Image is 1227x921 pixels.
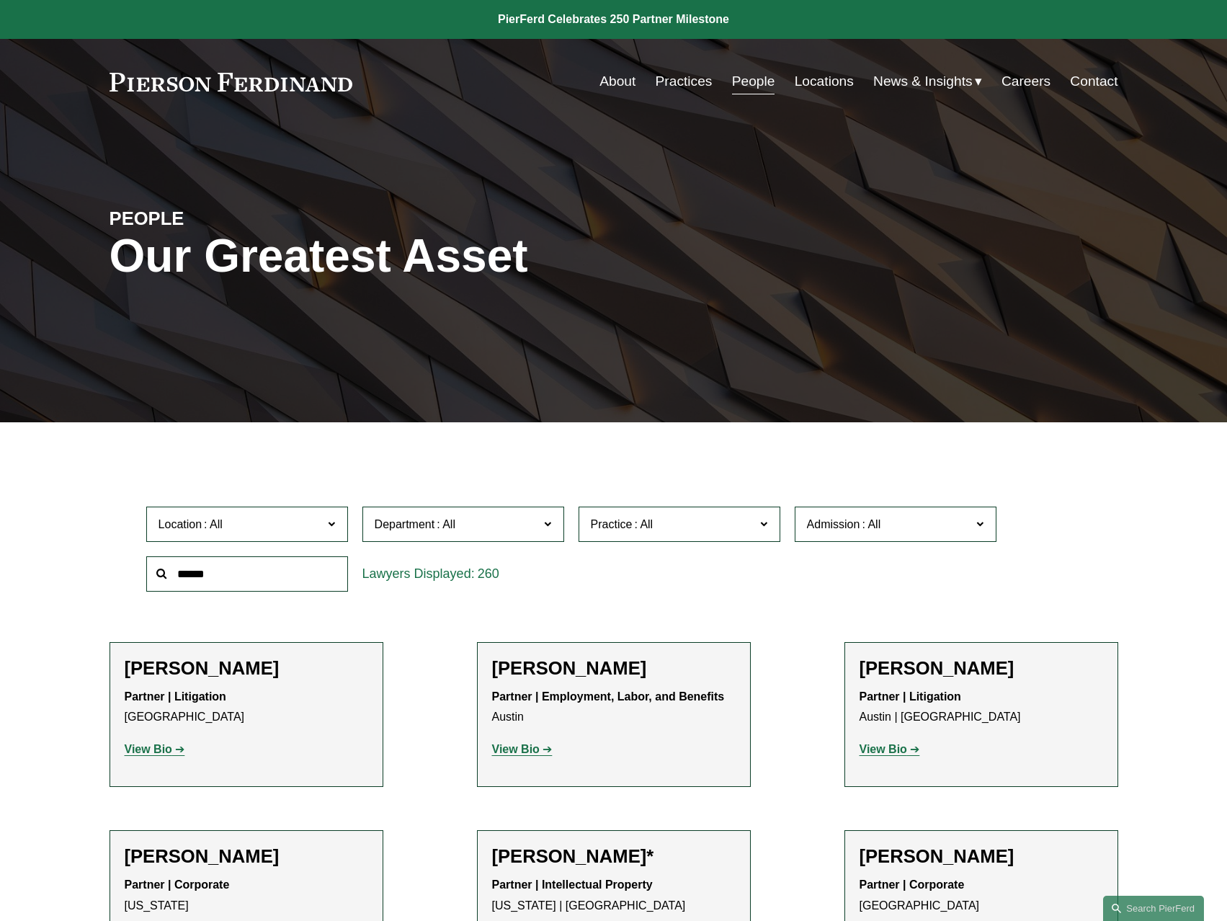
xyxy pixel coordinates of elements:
[478,566,499,581] span: 260
[125,687,368,729] p: [GEOGRAPHIC_DATA]
[492,743,553,755] a: View Bio
[1070,68,1117,95] a: Contact
[110,207,362,230] h4: PEOPLE
[860,878,965,891] strong: Partner | Corporate
[860,657,1103,680] h2: [PERSON_NAME]
[125,845,368,868] h2: [PERSON_NAME]
[492,690,725,703] strong: Partner | Employment, Labor, and Benefits
[125,878,230,891] strong: Partner | Corporate
[492,875,736,917] p: [US_STATE] | [GEOGRAPHIC_DATA]
[159,518,202,530] span: Location
[125,657,368,680] h2: [PERSON_NAME]
[375,518,435,530] span: Department
[125,743,172,755] strong: View Bio
[656,68,713,95] a: Practices
[492,878,653,891] strong: Partner | Intellectual Property
[873,68,982,95] a: folder dropdown
[492,687,736,729] p: Austin
[860,690,961,703] strong: Partner | Litigation
[110,230,782,282] h1: Our Greatest Asset
[125,690,226,703] strong: Partner | Litigation
[732,68,775,95] a: People
[860,687,1103,729] p: Austin | [GEOGRAPHIC_DATA]
[492,845,736,868] h2: [PERSON_NAME]*
[1001,68,1050,95] a: Careers
[125,875,368,917] p: [US_STATE]
[599,68,635,95] a: About
[492,657,736,680] h2: [PERSON_NAME]
[125,743,185,755] a: View Bio
[591,518,633,530] span: Practice
[860,743,920,755] a: View Bio
[807,518,860,530] span: Admission
[860,845,1103,868] h2: [PERSON_NAME]
[860,743,907,755] strong: View Bio
[795,68,854,95] a: Locations
[1103,896,1204,921] a: Search this site
[492,743,540,755] strong: View Bio
[873,69,973,94] span: News & Insights
[860,875,1103,917] p: [GEOGRAPHIC_DATA]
